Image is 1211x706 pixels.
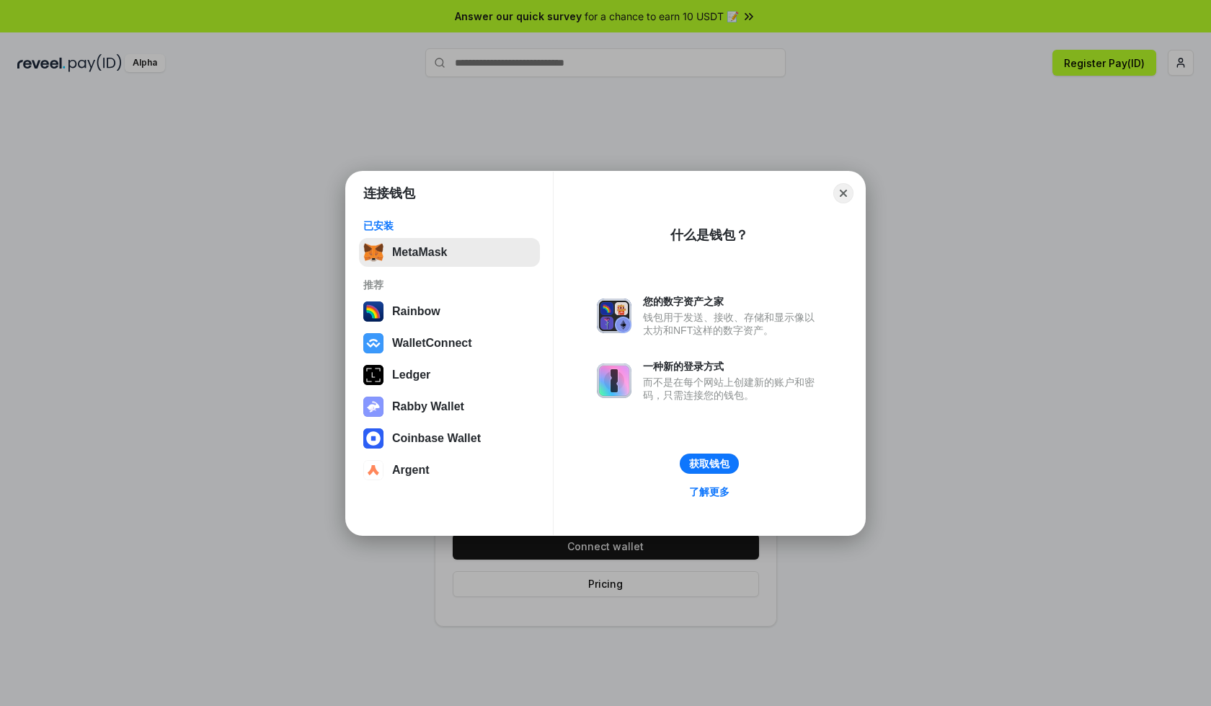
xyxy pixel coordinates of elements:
[359,238,540,267] button: MetaMask
[392,464,430,477] div: Argent
[359,361,540,389] button: Ledger
[643,360,822,373] div: 一种新的登录方式
[363,365,383,385] img: svg+xml,%3Csvg%20xmlns%3D%22http%3A%2F%2Fwww.w3.org%2F2000%2Fsvg%22%20width%3D%2228%22%20height%3...
[363,185,415,202] h1: 连接钱包
[363,333,383,353] img: svg+xml,%3Csvg%20width%3D%2228%22%20height%3D%2228%22%20viewBox%3D%220%200%2028%2028%22%20fill%3D...
[363,301,383,322] img: svg+xml,%3Csvg%20width%3D%22120%22%20height%3D%22120%22%20viewBox%3D%220%200%20120%20120%22%20fil...
[363,242,383,262] img: svg+xml,%3Csvg%20fill%3D%22none%22%20height%3D%2233%22%20viewBox%3D%220%200%2035%2033%22%20width%...
[833,183,853,203] button: Close
[643,295,822,308] div: 您的数字资产之家
[680,482,738,501] a: 了解更多
[392,432,481,445] div: Coinbase Wallet
[597,299,631,333] img: svg+xml,%3Csvg%20xmlns%3D%22http%3A%2F%2Fwww.w3.org%2F2000%2Fsvg%22%20fill%3D%22none%22%20viewBox...
[392,369,430,381] div: Ledger
[363,278,536,291] div: 推荐
[689,485,729,498] div: 了解更多
[359,329,540,358] button: WalletConnect
[359,392,540,421] button: Rabby Wallet
[597,363,631,398] img: svg+xml,%3Csvg%20xmlns%3D%22http%3A%2F%2Fwww.w3.org%2F2000%2Fsvg%22%20fill%3D%22none%22%20viewBox...
[363,428,383,449] img: svg+xml,%3Csvg%20width%3D%2228%22%20height%3D%2228%22%20viewBox%3D%220%200%2028%2028%22%20fill%3D...
[359,424,540,453] button: Coinbase Wallet
[363,460,383,480] img: svg+xml,%3Csvg%20width%3D%2228%22%20height%3D%2228%22%20viewBox%3D%220%200%2028%2028%22%20fill%3D...
[363,397,383,417] img: svg+xml,%3Csvg%20xmlns%3D%22http%3A%2F%2Fwww.w3.org%2F2000%2Fsvg%22%20fill%3D%22none%22%20viewBox...
[689,457,729,470] div: 获取钱包
[670,226,748,244] div: 什么是钱包？
[643,376,822,402] div: 而不是在每个网站上创建新的账户和密码，只需连接您的钱包。
[392,337,472,350] div: WalletConnect
[392,400,464,413] div: Rabby Wallet
[392,246,447,259] div: MetaMask
[392,305,440,318] div: Rainbow
[359,297,540,326] button: Rainbow
[680,454,739,474] button: 获取钱包
[359,456,540,485] button: Argent
[643,311,822,337] div: 钱包用于发送、接收、存储和显示像以太坊和NFT这样的数字资产。
[363,219,536,232] div: 已安装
